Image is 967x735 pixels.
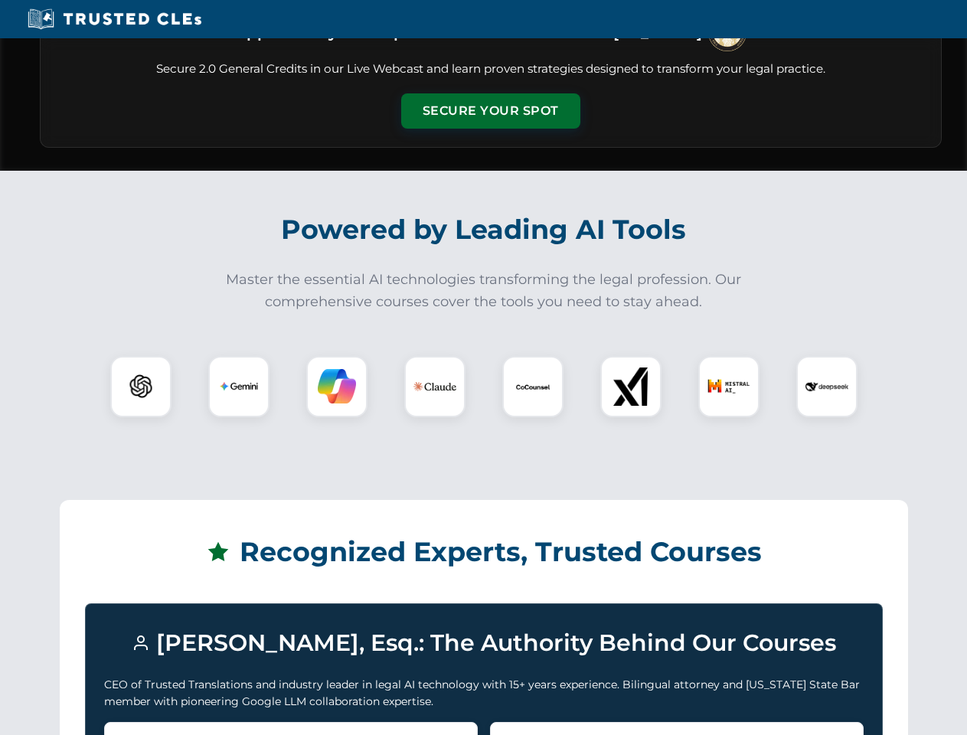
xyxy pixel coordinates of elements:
div: ChatGPT [110,356,172,417]
img: DeepSeek Logo [805,365,848,408]
p: CEO of Trusted Translations and industry leader in legal AI technology with 15+ years experience.... [104,676,864,710]
img: Gemini Logo [220,367,258,406]
div: DeepSeek [796,356,858,417]
div: Mistral AI [698,356,760,417]
img: ChatGPT Logo [119,364,163,409]
img: xAI Logo [612,367,650,406]
div: xAI [600,356,662,417]
button: Secure Your Spot [401,93,580,129]
h3: [PERSON_NAME], Esq.: The Authority Behind Our Courses [104,622,864,664]
p: Secure 2.0 General Credits in our Live Webcast and learn proven strategies designed to transform ... [59,60,923,78]
img: Claude Logo [413,365,456,408]
img: CoCounsel Logo [514,367,552,406]
div: Claude [404,356,466,417]
div: CoCounsel [502,356,564,417]
div: Gemini [208,356,270,417]
img: Copilot Logo [318,367,356,406]
img: Trusted CLEs [23,8,206,31]
img: Mistral AI Logo [707,365,750,408]
h2: Recognized Experts, Trusted Courses [85,525,883,579]
div: Copilot [306,356,368,417]
h2: Powered by Leading AI Tools [60,203,908,256]
p: Master the essential AI technologies transforming the legal profession. Our comprehensive courses... [216,269,752,313]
